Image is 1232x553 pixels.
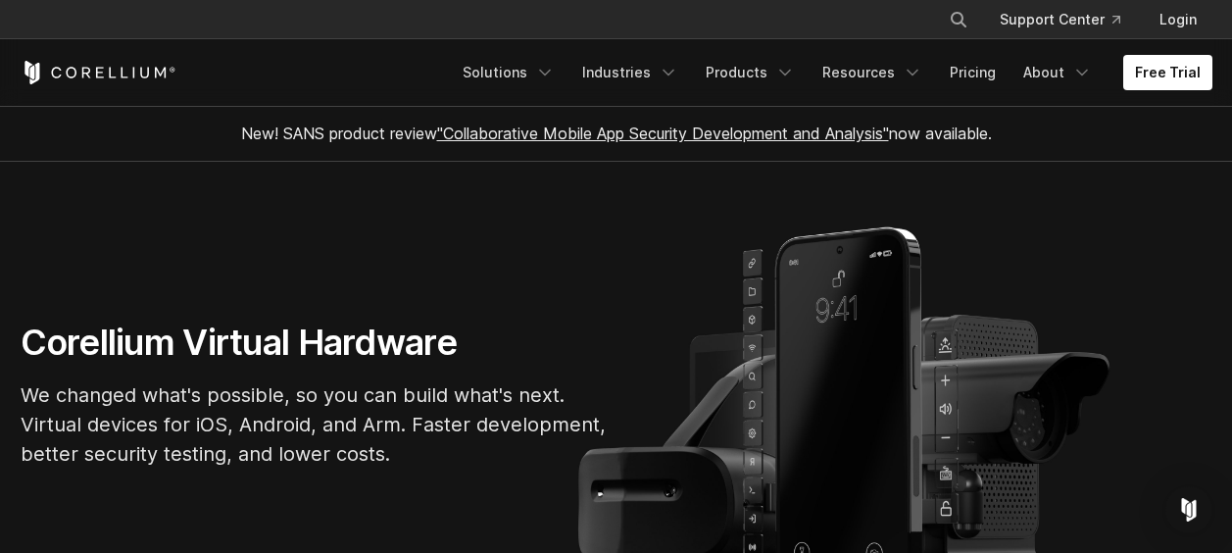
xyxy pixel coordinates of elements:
[451,55,1212,90] div: Navigation Menu
[21,321,609,365] h1: Corellium Virtual Hardware
[984,2,1136,37] a: Support Center
[941,2,976,37] button: Search
[1144,2,1212,37] a: Login
[570,55,690,90] a: Industries
[938,55,1008,90] a: Pricing
[1123,55,1212,90] a: Free Trial
[21,61,176,84] a: Corellium Home
[21,380,609,469] p: We changed what's possible, so you can build what's next. Virtual devices for iOS, Android, and A...
[451,55,567,90] a: Solutions
[241,124,992,143] span: New! SANS product review now available.
[1165,486,1212,533] div: Open Intercom Messenger
[925,2,1212,37] div: Navigation Menu
[437,124,889,143] a: "Collaborative Mobile App Security Development and Analysis"
[1011,55,1104,90] a: About
[694,55,807,90] a: Products
[811,55,934,90] a: Resources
